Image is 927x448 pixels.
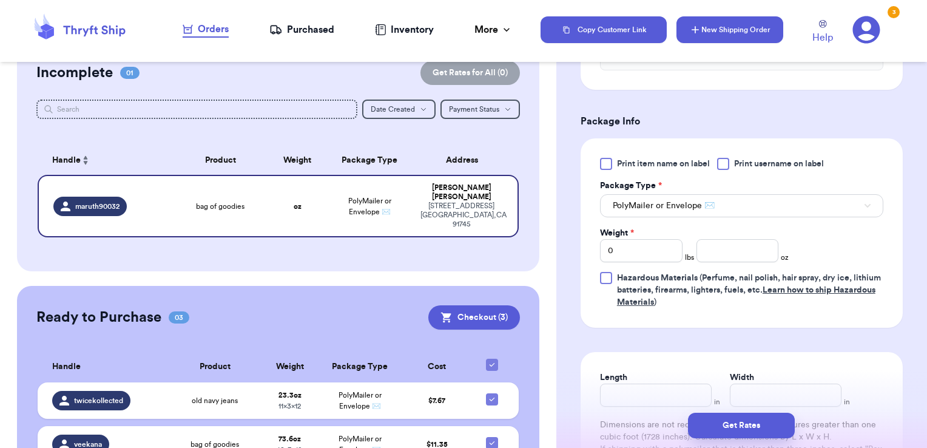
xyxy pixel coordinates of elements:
[420,183,504,202] div: [PERSON_NAME] [PERSON_NAME]
[617,158,710,170] span: Print item name on label
[613,200,715,212] span: PolyMailer or Envelope ✉️
[269,146,326,175] th: Weight
[449,106,499,113] span: Payment Status
[541,16,667,43] button: Copy Customer Link
[888,6,900,18] div: 3
[688,413,795,438] button: Get Rates
[362,100,436,119] button: Date Created
[52,154,81,167] span: Handle
[168,351,261,382] th: Product
[440,100,520,119] button: Payment Status
[781,253,789,262] span: oz
[120,67,140,79] span: 01
[339,392,382,410] span: PolyMailer or Envelope ✉️
[676,16,783,43] button: New Shipping Order
[294,203,302,210] strong: oz
[474,22,513,37] div: More
[326,146,413,175] th: Package Type
[600,180,662,192] label: Package Type
[714,397,720,407] span: in
[269,22,334,37] a: Purchased
[278,392,302,399] strong: 23.3 oz
[278,402,301,410] span: 11 x 3 x 12
[402,351,473,382] th: Cost
[852,16,880,44] a: 3
[261,351,317,382] th: Weight
[36,63,113,83] h2: Incomplete
[36,100,358,119] input: Search
[348,197,391,216] span: PolyMailer or Envelope ✉️
[730,372,754,384] label: Width
[617,274,698,282] span: Hazardous Materials
[426,441,448,448] span: $ 11.35
[371,106,415,113] span: Date Created
[428,305,520,330] button: Checkout (3)
[600,194,883,217] button: PolyMailer or Envelope ✉️
[318,351,402,382] th: Package Type
[734,158,824,170] span: Print username on label
[81,153,90,168] button: Sort ascending
[844,397,850,407] span: in
[74,396,123,406] span: twicekollected
[600,227,634,239] label: Weight
[172,146,269,175] th: Product
[420,202,504,229] div: [STREET_ADDRESS] [GEOGRAPHIC_DATA] , CA 91745
[183,22,229,38] a: Orders
[375,22,434,37] a: Inventory
[169,311,189,324] span: 03
[278,435,301,443] strong: 73.6 oz
[812,30,833,45] span: Help
[600,372,627,384] label: Length
[413,146,519,175] th: Address
[581,114,903,129] h3: Package Info
[183,22,229,36] div: Orders
[192,396,238,406] span: old navy jeans
[617,274,881,307] span: (Perfume, nail polish, hair spray, dry ice, lithium batteries, firearms, lighters, fuels, etc. )
[420,61,520,85] button: Get Rates for All (0)
[812,20,833,45] a: Help
[196,202,244,211] span: bag of goodies
[75,202,120,211] span: maruth90032
[685,253,694,262] span: lbs
[428,397,445,404] span: $ 7.67
[36,308,161,327] h2: Ready to Purchase
[52,361,81,373] span: Handle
